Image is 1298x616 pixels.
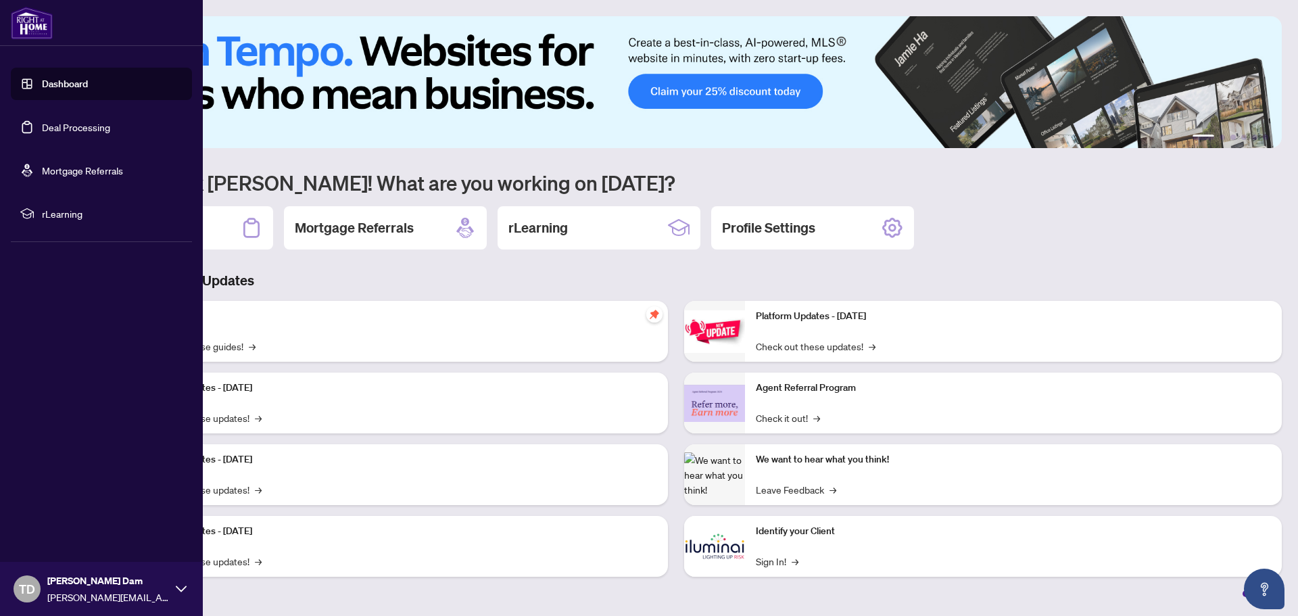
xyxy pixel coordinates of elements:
span: rLearning [42,206,183,221]
p: Platform Updates - [DATE] [142,524,657,539]
span: → [255,410,262,425]
a: Deal Processing [42,121,110,133]
span: [PERSON_NAME][EMAIL_ADDRESS][DOMAIN_NAME] [47,590,169,605]
button: 6 [1263,135,1268,140]
h1: Welcome back [PERSON_NAME]! What are you working on [DATE]? [70,170,1282,195]
a: Mortgage Referrals [42,164,123,176]
a: Dashboard [42,78,88,90]
img: We want to hear what you think! [684,452,745,497]
p: Platform Updates - [DATE] [756,309,1271,324]
a: Check it out!→ [756,410,820,425]
span: → [255,482,262,497]
span: → [869,339,875,354]
img: Platform Updates - June 23, 2025 [684,310,745,353]
h2: Profile Settings [722,218,815,237]
button: Open asap [1244,569,1284,609]
span: [PERSON_NAME] Dam [47,573,169,588]
button: 2 [1220,135,1225,140]
span: → [813,410,820,425]
button: 3 [1230,135,1236,140]
p: Self-Help [142,309,657,324]
span: → [830,482,836,497]
img: logo [11,7,53,39]
p: Platform Updates - [DATE] [142,381,657,396]
button: 1 [1193,135,1214,140]
img: Slide 0 [70,16,1282,148]
button: 4 [1241,135,1247,140]
a: Sign In!→ [756,554,798,569]
span: → [792,554,798,569]
span: → [249,339,256,354]
a: Leave Feedback→ [756,482,836,497]
h3: Brokerage & Industry Updates [70,271,1282,290]
p: Platform Updates - [DATE] [142,452,657,467]
h2: Mortgage Referrals [295,218,414,237]
p: Agent Referral Program [756,381,1271,396]
img: Identify your Client [684,516,745,577]
span: pushpin [646,306,663,323]
span: TD [19,579,35,598]
h2: rLearning [508,218,568,237]
p: We want to hear what you think! [756,452,1271,467]
img: Agent Referral Program [684,385,745,422]
button: 5 [1252,135,1257,140]
a: Check out these updates!→ [756,339,875,354]
span: → [255,554,262,569]
p: Identify your Client [756,524,1271,539]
